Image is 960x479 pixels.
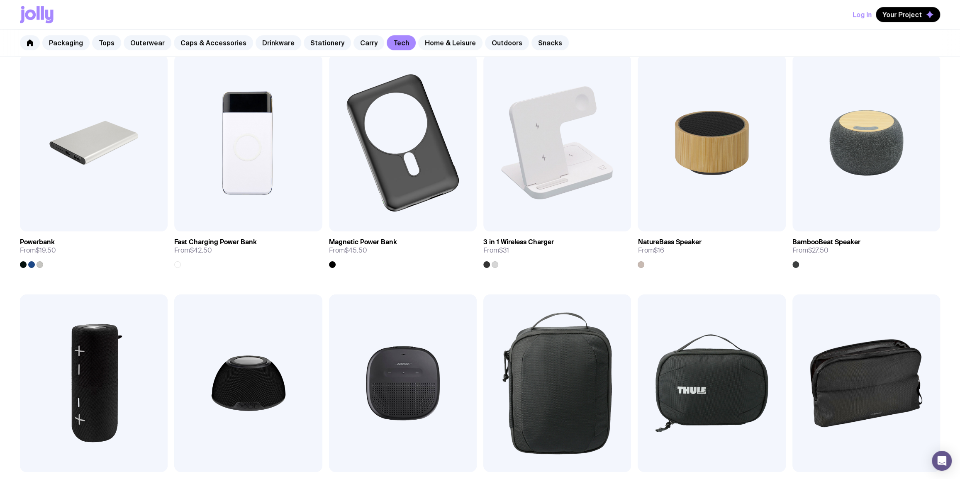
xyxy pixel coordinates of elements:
[531,35,569,50] a: Snacks
[638,238,701,246] h3: NatureBass Speaker
[387,35,416,50] a: Tech
[353,35,384,50] a: Carry
[20,238,55,246] h3: Powerbank
[792,246,828,255] span: From
[329,231,477,268] a: Magnetic Power BankFrom$45.50
[483,231,631,268] a: 3 in 1 Wireless ChargerFrom$31
[792,231,940,268] a: BambooBeat SpeakerFrom$27.50
[638,231,785,268] a: NatureBass SpeakerFrom$16
[485,35,529,50] a: Outdoors
[92,35,121,50] a: Tops
[329,238,397,246] h3: Magnetic Power Bank
[638,246,664,255] span: From
[20,246,56,255] span: From
[418,35,482,50] a: Home & Leisure
[499,246,509,255] span: $31
[304,35,351,50] a: Stationery
[345,246,367,255] span: $45.50
[174,35,253,50] a: Caps & Accessories
[876,7,940,22] button: Your Project
[42,35,90,50] a: Packaging
[174,238,257,246] h3: Fast Charging Power Bank
[932,451,952,471] div: Open Intercom Messenger
[124,35,171,50] a: Outerwear
[36,246,56,255] span: $19.50
[808,246,828,255] span: $27.50
[20,231,168,268] a: PowerbankFrom$19.50
[882,10,922,19] span: Your Project
[256,35,301,50] a: Drinkware
[329,246,367,255] span: From
[174,246,212,255] span: From
[483,238,554,246] h3: 3 in 1 Wireless Charger
[483,246,509,255] span: From
[653,246,664,255] span: $16
[792,238,860,246] h3: BambooBeat Speaker
[190,246,212,255] span: $42.50
[174,231,322,268] a: Fast Charging Power BankFrom$42.50
[853,7,872,22] button: Log In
